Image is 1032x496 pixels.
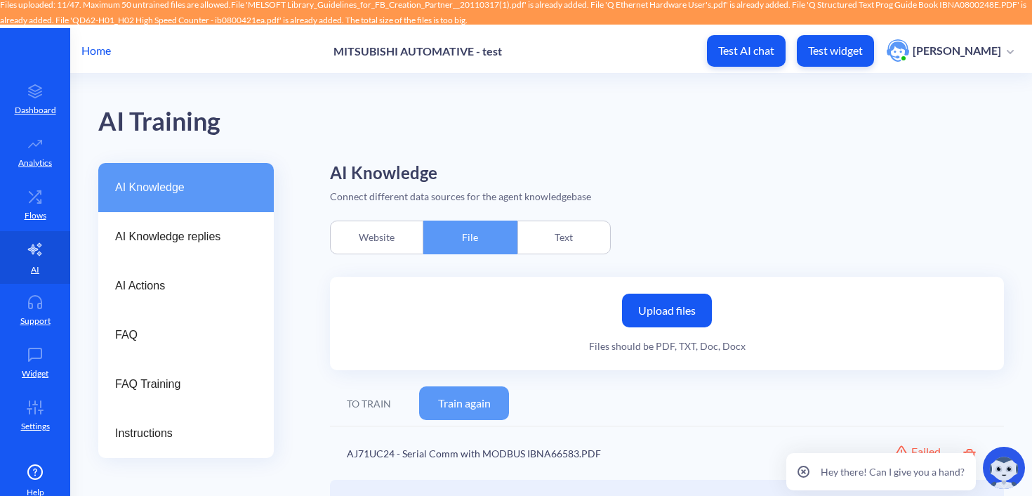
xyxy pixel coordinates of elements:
a: Instructions [98,409,274,458]
img: user photo [887,39,909,62]
a: AI Knowledge [98,163,274,212]
p: Dashboard [15,104,56,117]
button: user photo[PERSON_NAME] [880,38,1021,63]
p: Flows [25,209,46,222]
a: FAQ Training [98,360,274,409]
p: AI [31,263,39,276]
div: TO TRAIN [347,396,391,411]
a: FAQ [98,311,274,360]
div: Files should be PDF, TXT, Doc, Docx [589,339,746,353]
label: Upload files [622,294,712,327]
span: AI Knowledge [115,179,246,196]
p: Analytics [18,157,52,169]
img: copilot-icon.svg [983,447,1025,489]
a: AI Knowledge replies [98,212,274,261]
span: Instructions [115,425,246,442]
div: AJ71UC24 - Serial Comm with MODBUS IBNA66583.PDF [347,446,838,461]
button: Train again [419,386,509,420]
p: MITSUBISHI AUTOMATIVE - test [333,44,502,58]
p: Home [81,42,111,59]
span: AI Knowledge replies [115,228,246,245]
p: Hey there! Can I give you a hand? [821,464,965,479]
h2: AI Knowledge [330,163,1004,183]
div: File [423,221,517,254]
div: Connect different data sources for the agent knowledgebase [330,189,1004,204]
a: AI Actions [98,261,274,311]
div: Website [330,221,423,254]
p: Support [20,315,51,327]
p: [PERSON_NAME] [913,43,1001,58]
p: Test widget [808,44,863,58]
div: AI Training [98,102,220,142]
span: AI Actions [115,278,246,294]
p: Widget [22,367,48,380]
p: Settings [21,420,50,433]
button: Test widget [797,35,874,67]
button: Test AI chat [707,35,786,67]
div: Text [517,221,611,254]
p: Test AI chat [718,44,774,58]
span: FAQ [115,327,246,344]
span: FAQ Training [115,376,246,393]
